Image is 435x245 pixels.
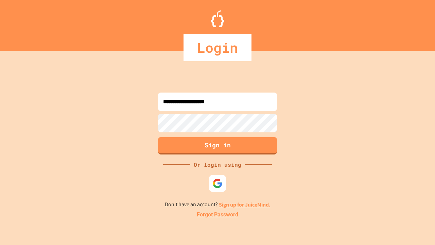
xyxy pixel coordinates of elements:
a: Sign up for JuiceMind. [219,201,271,208]
img: google-icon.svg [212,178,223,189]
div: Login [184,34,251,61]
img: Logo.svg [211,10,224,27]
div: Or login using [190,161,245,169]
iframe: chat widget [379,188,428,217]
iframe: chat widget [406,218,428,238]
p: Don't have an account? [165,200,271,209]
a: Forgot Password [197,211,238,219]
button: Sign in [158,137,277,154]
